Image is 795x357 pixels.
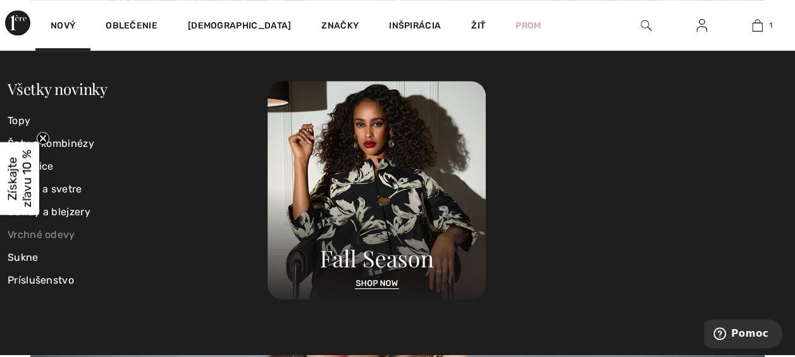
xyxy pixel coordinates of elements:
[188,20,291,34] a: [DEMOGRAPHIC_DATA]
[51,20,75,34] a: Nový
[752,18,763,33] img: Moja taška
[471,19,485,32] a: Žiť
[686,18,717,34] a: Sign In
[8,178,268,201] a: Svetre a svetre
[389,20,441,34] span: Inšpirácia
[641,18,651,33] img: Vyhľadávanie na webovej stránke
[769,20,772,31] span: 1
[8,132,268,155] a: Šaty a kombinézy
[8,110,268,132] a: Topy
[5,150,34,208] span: Získajte zľavu 10 %
[515,19,541,32] a: Prom
[696,18,707,33] img: Moje informácie
[730,18,784,33] a: 1
[321,20,359,34] a: Značky
[37,132,49,145] button: Uzavrieť upútavku
[8,246,268,269] a: Sukne
[8,269,268,292] a: Príslušenstvo
[8,155,268,178] a: Nohavice
[8,201,268,223] a: Bundy a blejzery
[8,78,108,99] a: Všetky novinky
[8,223,268,246] a: Vrchné odevy
[5,10,30,35] img: 1ère Avenue
[704,319,782,351] iframe: Opens a widget where you can find more information
[268,81,486,299] img: 250825120107_a8d8ca038cac6.jpg
[106,20,157,34] a: Oblečenie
